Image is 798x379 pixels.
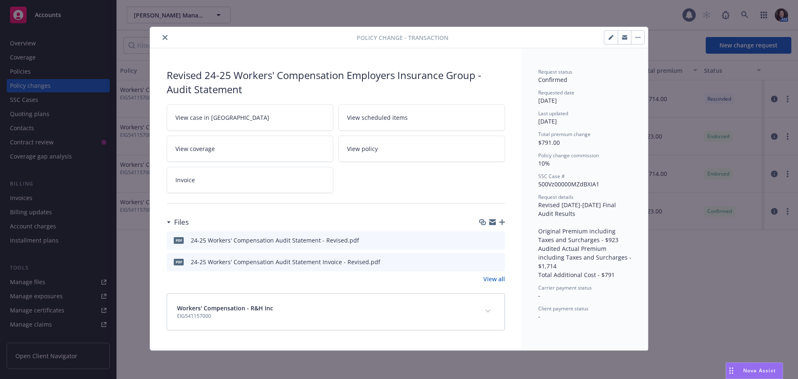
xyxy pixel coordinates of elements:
[538,68,572,75] span: Request status
[167,167,333,193] a: Invoice
[483,275,505,283] a: View all
[177,312,273,320] span: EIG541157000
[174,217,189,228] h3: Files
[174,259,184,265] span: pdf
[538,193,574,201] span: Request details
[538,159,550,167] span: 10%
[191,236,359,245] div: 24-25 Workers' Compensation Audit Statement - Revised.pdf
[167,68,505,96] div: Revised 24-25 Workers' Compensation Employers Insurance Group - Audit Statement
[167,104,333,131] a: View case in [GEOGRAPHIC_DATA]
[494,258,502,266] button: preview file
[494,236,502,245] button: preview file
[481,236,488,245] button: download file
[174,237,184,243] span: pdf
[347,113,408,122] span: View scheduled items
[538,284,592,291] span: Carrier payment status
[538,76,567,84] span: Confirmed
[538,180,599,188] span: 500Vz00000MZdBXIA1
[538,173,565,180] span: SSC Case #
[175,176,195,184] span: Invoice
[160,32,170,42] button: close
[538,305,589,312] span: Client payment status
[167,136,333,162] a: View coverage
[338,104,505,131] a: View scheduled items
[191,258,380,266] div: 24-25 Workers' Compensation Audit Statement Invoice - Revised.pdf
[481,305,495,318] button: expand content
[538,312,540,320] span: -
[538,139,560,146] span: $791.00
[167,217,189,228] div: Files
[538,89,574,96] span: Requested date
[167,294,505,330] div: Workers' Compensation - R&H IncEIG541157000expand content
[726,363,736,379] div: Drag to move
[347,144,378,153] span: View policy
[177,304,273,312] span: Workers' Compensation - R&H Inc
[538,117,557,125] span: [DATE]
[357,33,448,42] span: Policy change - Transaction
[538,110,568,117] span: Last updated
[175,144,215,153] span: View coverage
[338,136,505,162] a: View policy
[726,362,783,379] button: Nova Assist
[743,367,776,374] span: Nova Assist
[538,292,540,300] span: -
[481,258,488,266] button: download file
[538,201,633,279] span: Revised [DATE]-[DATE] Final Audit Results Original Premium including Taxes and Surcharges - $923 ...
[538,152,599,159] span: Policy change commission
[538,97,557,104] span: [DATE]
[538,131,591,138] span: Total premium change
[175,113,269,122] span: View case in [GEOGRAPHIC_DATA]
